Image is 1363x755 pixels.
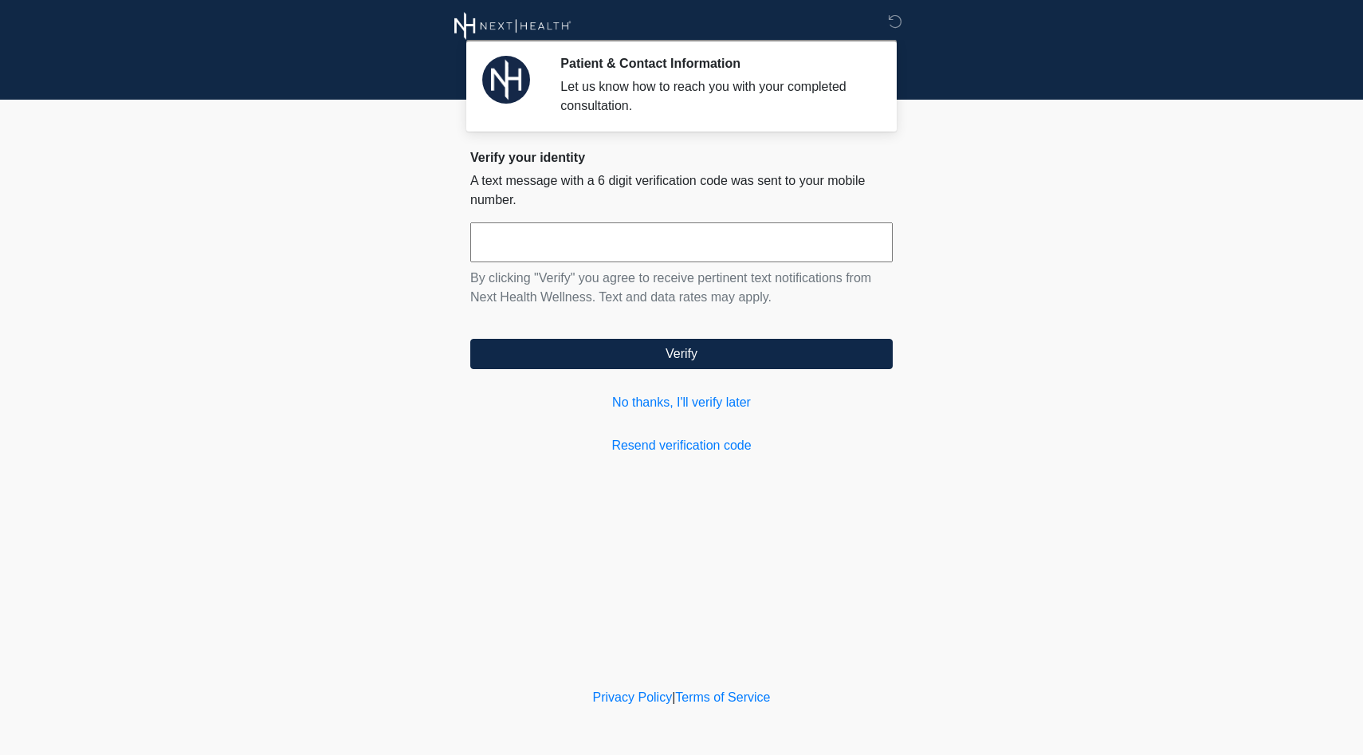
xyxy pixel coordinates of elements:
a: | [672,690,675,704]
div: Let us know how to reach you with your completed consultation. [560,77,869,116]
h2: Patient & Contact Information [560,56,869,71]
p: A text message with a 6 digit verification code was sent to your mobile number. [470,171,893,210]
a: Terms of Service [675,690,770,704]
img: Next Health Wellness Logo [454,12,572,40]
a: No thanks, I'll verify later [470,393,893,412]
p: By clicking "Verify" you agree to receive pertinent text notifications from Next Health Wellness.... [470,269,893,307]
a: Resend verification code [470,436,893,455]
img: Agent Avatar [482,56,530,104]
button: Verify [470,339,893,369]
h2: Verify your identity [470,150,893,165]
a: Privacy Policy [593,690,673,704]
